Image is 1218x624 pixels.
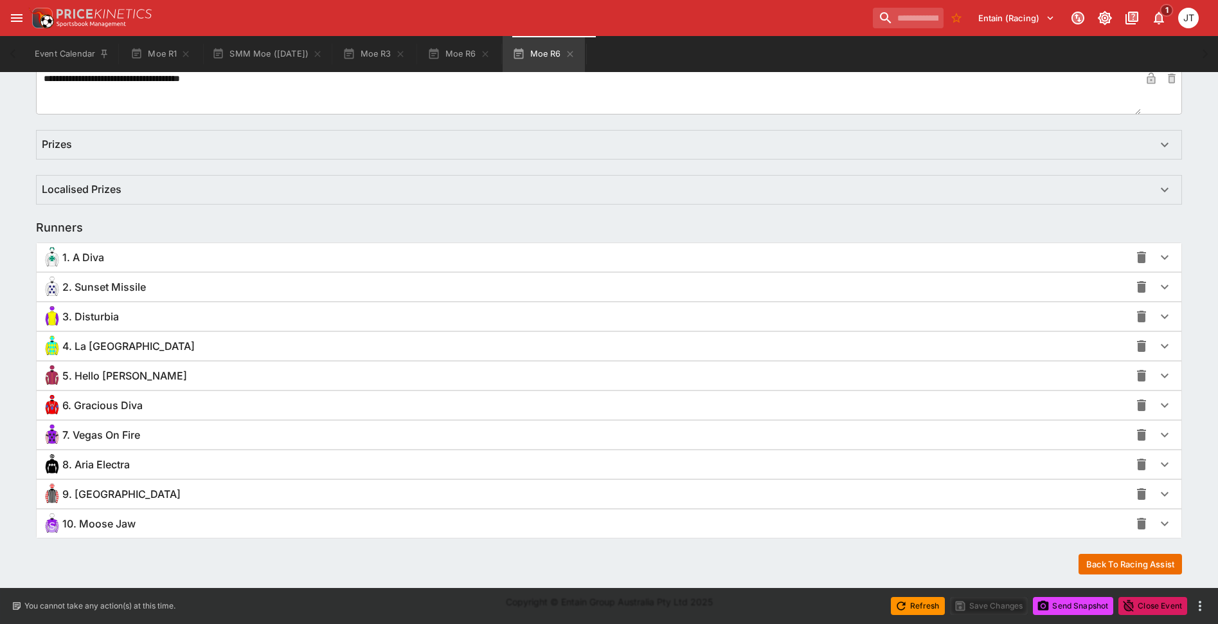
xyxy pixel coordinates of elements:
[503,36,585,72] button: Moe R6
[1174,4,1203,32] button: Josh Tanner
[42,425,62,445] img: vegas-on-fire_64x64.png
[62,310,119,324] span: 3. Disturbia
[62,280,146,294] span: 2. Sunset Missile
[1192,598,1208,614] button: more
[28,5,54,31] img: PriceKinetics Logo
[42,454,62,475] img: aria-electra_64x64.png
[62,458,130,472] span: 8. Aria Electra
[57,9,152,19] img: PriceKinetics
[946,8,967,28] button: No Bookmarks
[418,36,500,72] button: Moe R6
[42,183,121,196] h6: Localised Prizes
[62,488,181,501] span: 9. [GEOGRAPHIC_DATA]
[42,513,62,534] img: moose-jaw_64x64.png
[1178,8,1199,28] div: Josh Tanner
[62,399,143,412] span: 6. Gracious Diva
[1120,6,1143,30] button: Documentation
[42,336,62,356] img: la-belle-grande_64x64.png
[42,277,62,297] img: sunset-missile_64x64.png
[873,8,944,28] input: search
[27,36,117,72] button: Event Calendar
[62,251,104,264] span: 1. A Diva
[36,220,83,235] h5: Runners
[42,247,62,268] img: a-diva_64x64.png
[971,8,1062,28] button: Select Tenant
[1093,6,1116,30] button: Toggle light/dark mode
[62,428,140,442] span: 7. Vegas On Fire
[62,340,195,353] span: 4. La [GEOGRAPHIC_DATA]
[42,395,62,416] img: gracious-diva_64x64.png
[62,517,136,531] span: 10. Moose Jaw
[333,36,415,72] button: Moe R3
[42,138,72,151] h6: Prizes
[1147,6,1170,30] button: Notifications
[1160,4,1174,17] span: 1
[5,6,28,30] button: open drawer
[57,21,126,27] img: Sportsbook Management
[1066,6,1089,30] button: Connected to PK
[62,369,187,383] span: 5. Hello [PERSON_NAME]
[1118,597,1187,615] button: Close Event
[1079,554,1182,574] button: Back To Racing Assist
[1033,597,1113,615] button: Send Snapshot
[24,600,175,612] p: You cannot take any action(s) at this time.
[42,365,62,386] img: hello-mary_64x64.png
[42,306,62,327] img: disturbia_64x64.png
[42,484,62,504] img: ninyo_64x64.png
[891,597,945,615] button: Refresh
[120,36,202,72] button: Moe R1
[204,36,330,72] button: SMM Moe ([DATE])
